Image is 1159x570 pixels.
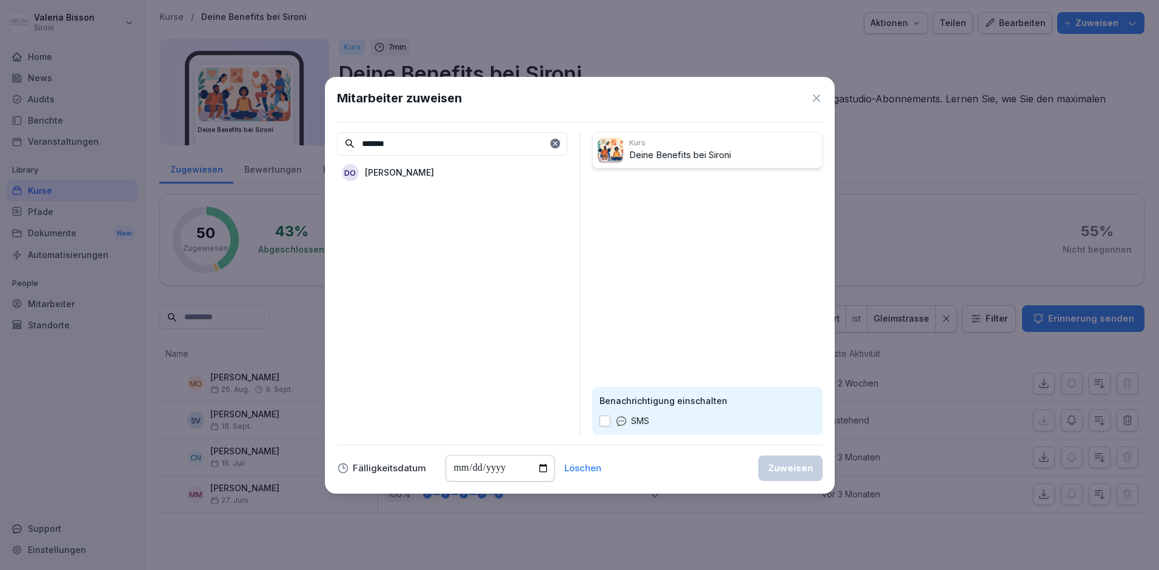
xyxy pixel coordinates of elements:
div: DO [342,164,359,181]
button: Löschen [564,464,601,472]
p: Benachrichtigung einschalten [600,394,815,407]
p: Kurs [629,138,817,148]
button: Zuweisen [758,456,823,481]
p: Fälligkeitsdatum [353,464,426,472]
h1: Mitarbeiter zuweisen [337,89,462,107]
div: Zuweisen [768,462,813,475]
p: SMS [631,414,649,428]
p: Deine Benefits bei Sironi [629,148,817,162]
p: [PERSON_NAME] [365,166,434,179]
